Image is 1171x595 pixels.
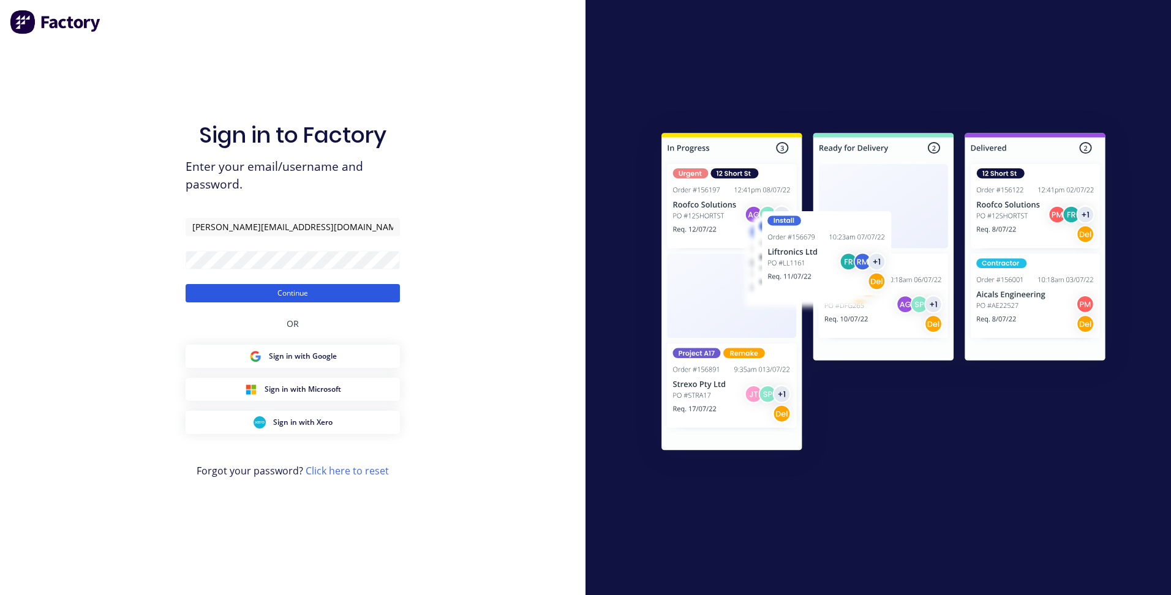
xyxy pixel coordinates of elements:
[306,464,389,477] a: Click here to reset
[186,218,400,236] input: Email/Username
[186,158,400,193] span: Enter your email/username and password.
[199,122,386,148] h1: Sign in to Factory
[269,351,337,362] span: Sign in with Google
[245,383,257,395] img: Microsoft Sign in
[186,411,400,434] button: Xero Sign inSign in with Xero
[254,416,266,428] img: Xero Sign in
[249,350,262,362] img: Google Sign in
[186,284,400,302] button: Continue
[634,108,1132,479] img: Sign in
[287,302,299,345] div: OR
[186,345,400,368] button: Google Sign inSign in with Google
[265,384,341,395] span: Sign in with Microsoft
[10,10,102,34] img: Factory
[186,378,400,401] button: Microsoft Sign inSign in with Microsoft
[273,417,333,428] span: Sign in with Xero
[197,463,389,478] span: Forgot your password?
